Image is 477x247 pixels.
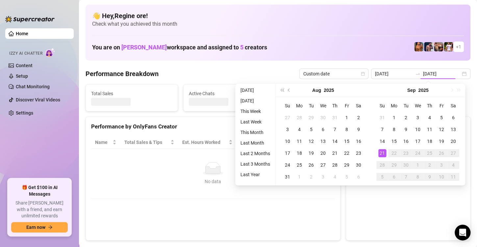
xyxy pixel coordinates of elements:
[16,110,33,116] a: Settings
[16,31,28,36] a: Home
[444,42,453,51] img: Hector
[86,69,159,78] h4: Performance Breakdown
[121,44,167,51] span: [PERSON_NAME]
[456,43,461,50] span: + 1
[455,225,470,240] div: Open Intercom Messenger
[124,139,169,146] span: Total Sales & Tips
[351,122,465,131] div: Sales by OnlyFans Creator
[11,200,68,219] span: Share [PERSON_NAME] with a friend, and earn unlimited rewards
[286,90,367,97] span: Messages Sent
[375,70,413,77] input: Start date
[11,184,68,197] span: 🎁 Get $100 in AI Messages
[11,222,68,233] button: Earn nowarrow-right
[281,136,335,149] th: Chat Conversion
[303,69,364,79] span: Custom date
[182,139,227,146] div: Est. Hours Worked
[285,139,326,146] span: Chat Conversion
[16,84,50,89] a: Chat Monitoring
[424,42,433,51] img: Axel
[16,97,60,102] a: Discover Viral Videos
[5,16,55,22] img: logo-BBDzfeDw.svg
[189,90,270,97] span: Active Chats
[361,72,365,76] span: calendar
[9,50,42,57] span: Izzy AI Chatter
[92,11,464,20] h4: 👋 Hey, Regine ore !
[16,63,33,68] a: Content
[415,71,420,76] span: swap-right
[240,44,243,51] span: 5
[434,42,443,51] img: Osvaldo
[91,122,335,131] div: Performance by OnlyFans Creator
[423,70,461,77] input: End date
[92,20,464,28] span: Check what you achieved this month
[240,139,271,146] span: Sales / Hour
[237,136,281,149] th: Sales / Hour
[415,71,420,76] span: to
[91,90,172,97] span: Total Sales
[414,42,423,51] img: JG
[120,136,178,149] th: Total Sales & Tips
[92,44,267,51] h1: You are on workspace and assigned to creators
[98,178,328,185] div: No data
[48,225,53,230] span: arrow-right
[16,73,28,79] a: Setup
[45,48,55,57] img: AI Chatter
[95,139,111,146] span: Name
[26,225,45,230] span: Earn now
[91,136,120,149] th: Name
